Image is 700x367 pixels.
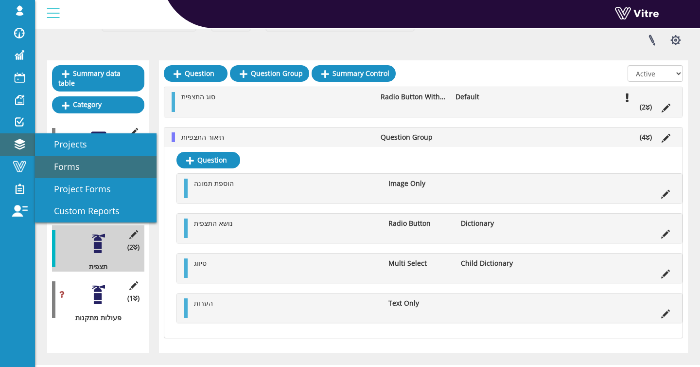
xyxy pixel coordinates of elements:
[376,132,451,142] li: Question Group
[42,205,120,217] span: Custom Reports
[35,156,157,178] a: Forms
[52,313,137,323] div: פעולות מתקנות
[384,219,456,228] li: Radio Button
[635,102,657,112] li: (2 )
[127,242,140,252] span: (2 )
[194,298,213,308] span: הערות
[52,65,144,92] a: Summary data table
[635,132,657,142] li: (4 )
[35,200,157,222] a: Custom Reports
[384,258,456,268] li: Multi Select
[384,179,456,188] li: Image Only
[35,178,157,201] a: Project Forms
[42,138,87,150] span: Projects
[194,179,234,188] span: הוספת תמונה
[451,92,525,102] li: Default
[194,258,207,268] span: סיווג
[456,219,529,228] li: Dictionary
[52,262,137,272] div: תצפית
[376,92,451,102] li: Radio Button With Options
[42,183,111,195] span: Project Forms
[164,65,227,82] a: Question
[176,152,240,168] a: Question
[127,294,140,303] span: (1 )
[181,92,215,101] span: סוג התצפית
[194,219,233,228] span: נושא התצפית
[42,161,80,172] span: Forms
[384,298,456,308] li: Text Only
[312,65,396,82] a: Summary Control
[52,96,144,113] a: Category
[181,132,224,142] span: תיאור התצפיות
[456,258,529,268] li: Child Dictionary
[35,133,157,156] a: Projects
[230,65,309,82] a: Question Group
